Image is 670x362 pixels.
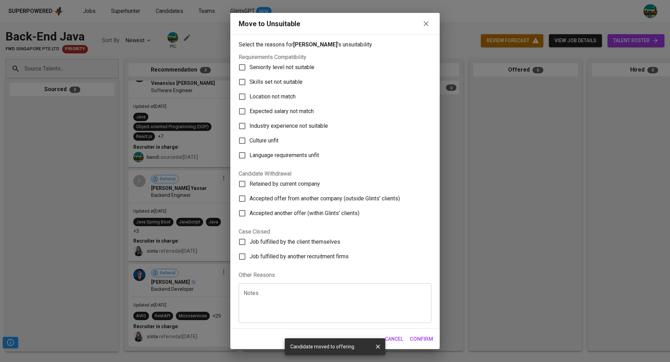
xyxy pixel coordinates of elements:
[250,209,359,217] span: Accepted another offer (within Glints' clients)
[239,40,431,49] p: Select the reasons for 's unsuitability.
[239,54,306,60] legend: Requirements Compatibility
[410,334,433,343] span: Confirm
[239,19,300,29] div: Move to Unsuitable
[250,107,314,116] span: Expected salary not match
[250,93,296,101] span: Location not match
[250,238,340,246] span: Job fulfilled by the client themselves
[250,78,303,86] span: Skills set not suitable
[250,180,320,188] span: Retained by current company
[250,151,319,160] span: Language requirements unfit
[239,267,431,283] legend: Other Reasons
[250,136,278,145] span: Culture unfit
[250,122,328,130] span: Industry experience not suitable
[250,63,314,72] span: Seniority level not suitable
[385,335,403,343] span: Cancel
[290,340,355,353] div: Candidate moved to offering.
[382,333,406,346] button: Cancel
[250,194,400,203] span: Accepted offer from another company (outside Glints' clients)
[293,41,337,48] b: [PERSON_NAME]
[250,252,349,261] span: Job fulfilled by another recruitment firms
[406,332,437,346] button: Confirm
[239,229,270,235] legend: Case Closed
[239,171,291,177] legend: Candidate Withdrawal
